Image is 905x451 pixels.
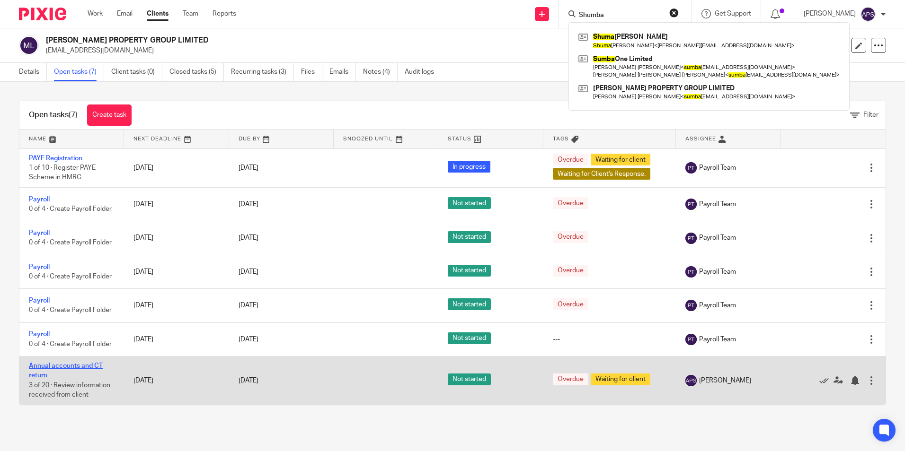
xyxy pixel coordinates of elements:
[699,335,736,344] span: Payroll Team
[124,356,229,405] td: [DATE]
[553,136,569,141] span: Tags
[239,269,258,275] span: [DATE]
[685,162,697,173] img: svg%3E
[19,8,66,20] img: Pixie
[699,163,736,173] span: Payroll Team
[685,334,697,345] img: svg%3E
[685,199,697,210] img: svg%3E
[29,264,50,270] a: Payroll
[46,46,757,55] p: [EMAIL_ADDRESS][DOMAIN_NAME]
[29,382,110,399] span: 3 of 20 · Review information received from client
[715,10,751,17] span: Get Support
[124,221,229,255] td: [DATE]
[46,35,615,45] h2: [PERSON_NAME] PROPERTY GROUP LIMITED
[29,331,50,338] a: Payroll
[231,63,294,81] a: Recurring tasks (3)
[804,9,856,18] p: [PERSON_NAME]
[29,165,96,181] span: 1 of 10 · Register PAYE Scheme in HMRC
[448,265,491,277] span: Not started
[685,375,697,386] img: svg%3E
[591,154,650,165] span: Waiting for client
[448,373,491,385] span: Not started
[669,8,679,17] button: Clear
[124,187,229,221] td: [DATE]
[124,148,229,187] td: [DATE]
[69,111,78,119] span: (7)
[863,112,878,118] span: Filter
[54,63,104,81] a: Open tasks (7)
[699,376,751,385] span: [PERSON_NAME]
[29,196,50,203] a: Payroll
[29,110,78,120] h1: Open tasks
[448,332,491,344] span: Not started
[239,336,258,343] span: [DATE]
[124,322,229,356] td: [DATE]
[553,154,588,165] span: Overdue
[405,63,441,81] a: Audit logs
[553,265,588,277] span: Overdue
[699,267,736,277] span: Payroll Team
[553,373,588,385] span: Overdue
[19,35,39,55] img: svg%3E
[591,373,650,385] span: Waiting for client
[124,289,229,322] td: [DATE]
[239,165,258,171] span: [DATE]
[29,363,103,379] a: Annual accounts and CT return
[329,63,356,81] a: Emails
[819,376,834,385] a: Mark as done
[29,240,112,246] span: 0 of 4 · Create Payroll Folder
[183,9,198,18] a: Team
[861,7,876,22] img: svg%3E
[29,297,50,304] a: Payroll
[239,235,258,242] span: [DATE]
[29,206,112,212] span: 0 of 4 · Create Payroll Folder
[88,9,103,18] a: Work
[239,302,258,309] span: [DATE]
[553,335,666,344] div: ---
[448,298,491,310] span: Not started
[448,231,491,243] span: Not started
[239,377,258,384] span: [DATE]
[124,255,229,288] td: [DATE]
[699,233,736,243] span: Payroll Team
[448,136,471,141] span: Status
[685,266,697,278] img: svg%3E
[685,233,697,244] img: svg%3E
[448,161,490,173] span: In progress
[553,231,588,243] span: Overdue
[29,155,82,162] a: PAYE Registration
[147,9,169,18] a: Clients
[301,63,322,81] a: Files
[29,307,112,314] span: 0 of 4 · Create Payroll Folder
[685,300,697,311] img: svg%3E
[363,63,398,81] a: Notes (4)
[213,9,236,18] a: Reports
[553,298,588,310] span: Overdue
[553,197,588,209] span: Overdue
[111,63,162,81] a: Client tasks (0)
[29,341,112,347] span: 0 of 4 · Create Payroll Folder
[87,104,132,126] a: Create task
[29,230,50,236] a: Payroll
[343,136,393,141] span: Snoozed Until
[169,63,224,81] a: Closed tasks (5)
[29,273,112,280] span: 0 of 4 · Create Payroll Folder
[553,168,650,180] span: Waiting for Client's Response.
[699,199,736,209] span: Payroll Team
[239,201,258,208] span: [DATE]
[699,301,736,310] span: Payroll Team
[448,197,491,209] span: Not started
[578,11,663,20] input: Search
[117,9,133,18] a: Email
[19,63,47,81] a: Details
